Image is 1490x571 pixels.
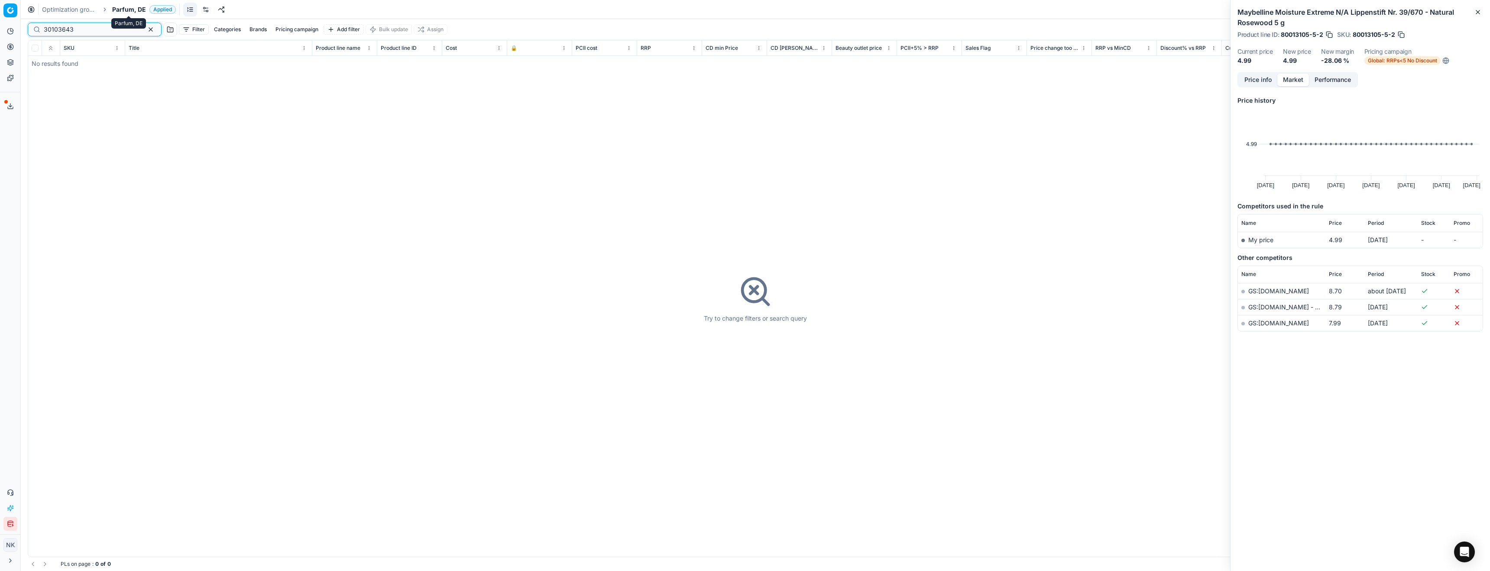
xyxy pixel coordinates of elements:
[1421,271,1435,278] span: Stock
[1362,182,1380,188] text: [DATE]
[576,45,597,52] span: PCII cost
[1237,32,1279,38] span: Product line ID :
[107,561,111,568] strong: 0
[1329,271,1342,278] span: Price
[95,561,99,568] strong: 0
[111,18,146,29] div: Parfum, DE
[1237,96,1483,105] h5: Price history
[1237,7,1483,28] h2: Maybelline Moisture Extreme N/A Lippenstift Nr. 39/670 - Natural Rosewood 5 g
[1329,287,1342,295] span: 8.70
[1329,319,1341,327] span: 7.99
[1433,182,1450,188] text: [DATE]
[900,45,939,52] span: PCII+5% > RRP
[4,539,17,552] span: NK
[40,559,50,569] button: Go to next page
[129,45,139,52] span: Title
[44,25,139,34] input: Search by SKU or title
[1327,182,1344,188] text: [DATE]
[316,45,360,52] span: Product line name
[1454,271,1470,278] span: Promo
[1248,319,1309,327] a: GS:[DOMAIN_NAME]
[1398,182,1415,188] text: [DATE]
[1257,182,1274,188] text: [DATE]
[1095,45,1131,52] span: RRP vs MinCD
[1450,232,1483,248] td: -
[704,314,807,323] div: Try to change filters or search query
[1030,45,1079,52] span: Price change too high
[1329,303,1342,311] span: 8.79
[61,561,91,568] span: PLs on page
[246,24,270,35] button: Brands
[211,24,244,35] button: Categories
[324,24,364,35] button: Add filter
[1309,74,1357,86] button: Performance
[1160,45,1206,52] span: Discount% vs RRP
[42,5,97,14] a: Optimization groups
[965,45,991,52] span: Sales Flag
[3,538,17,552] button: NK
[1368,303,1388,311] span: [DATE]
[836,45,882,52] span: Beauty outlet price
[42,5,176,14] nav: breadcrumb
[61,561,111,568] div: :
[1463,182,1480,188] text: [DATE]
[446,45,457,52] span: Cost
[1283,56,1311,65] dd: 4.99
[1364,49,1449,55] dt: Pricing campaign
[1368,236,1388,243] span: [DATE]
[28,559,50,569] nav: pagination
[1368,220,1384,227] span: Period
[1237,253,1483,262] h5: Other competitors
[1364,56,1441,65] span: Global: RRPs<5 No Discount
[1321,49,1354,55] dt: New margin
[1292,182,1309,188] text: [DATE]
[64,45,74,52] span: SKU
[381,45,417,52] span: Product line ID
[706,45,738,52] span: CD min Price
[1225,45,1258,52] span: Current price
[1421,220,1435,227] span: Stock
[1337,32,1351,38] span: SKU :
[1248,236,1273,243] span: My price
[149,5,176,14] span: Applied
[1281,30,1323,39] span: 80013105-5-2
[1237,202,1483,211] h5: Competitors used in the rule
[1368,271,1384,278] span: Period
[100,561,106,568] strong: of
[45,43,56,53] button: Expand all
[1246,141,1257,147] text: 4.99
[179,24,209,35] button: Filter
[1454,542,1475,562] div: Open Intercom Messenger
[366,24,412,35] button: Bulk update
[511,45,517,52] span: 🔒
[1277,74,1309,86] button: Market
[1237,56,1273,65] dd: 4.99
[1418,232,1450,248] td: -
[28,559,38,569] button: Go to previous page
[112,5,176,14] span: Parfum, DEApplied
[771,45,819,52] span: CD [PERSON_NAME]
[1239,74,1277,86] button: Price info
[1248,287,1309,295] a: GS:[DOMAIN_NAME]
[1241,220,1256,227] span: Name
[272,24,322,35] button: Pricing campaign
[1368,319,1388,327] span: [DATE]
[1321,56,1354,65] dd: -28.06 %
[1329,220,1342,227] span: Price
[641,45,651,52] span: RRP
[1283,49,1311,55] dt: New price
[414,24,447,35] button: Assign
[112,5,146,14] span: Parfum, DE
[1329,236,1342,243] span: 4.99
[1368,287,1406,295] span: about [DATE]
[1237,49,1273,55] dt: Current price
[1454,220,1470,227] span: Promo
[1248,303,1366,311] a: GS:[DOMAIN_NAME] - Amazon.de-Seller
[1241,271,1256,278] span: Name
[1353,30,1395,39] span: 80013105-5-2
